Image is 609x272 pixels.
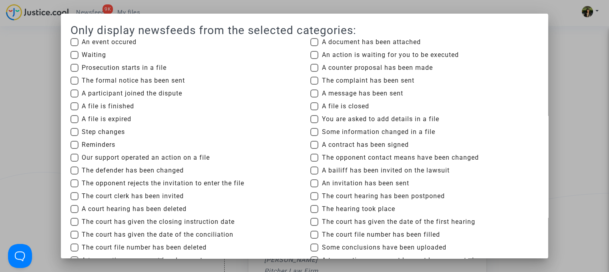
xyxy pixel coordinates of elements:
span: An event occured [82,37,137,47]
span: The formal notice has been sent [82,76,185,85]
h2: Only display newsfeeds from the selected categories: [70,23,539,37]
iframe: Help Scout Beacon - Open [8,244,32,268]
span: The court file number has been deleted [82,243,207,252]
span: A bailiff has been invited on the lawsuit [322,166,449,175]
span: You are asked to add details in a file [322,114,439,124]
span: The court file number has been filled [322,230,440,240]
span: A participant joined the dispute [82,89,182,98]
span: A court hearing has been deleted [82,204,187,214]
span: A transaction agreement has been set [82,256,203,265]
span: The opponent contact means have been changed [322,153,478,162]
span: A transaction agreement has not been executed [322,256,474,265]
span: A file is finished [82,101,134,111]
span: Waiting [82,50,106,60]
span: Step changes [82,127,125,137]
span: Prosecution starts in a file [82,63,167,73]
span: A file is expired [82,114,131,124]
span: Our support operated an action on a file [82,153,210,162]
span: The defender has been changed [82,166,184,175]
span: A contract has been signed [322,140,408,150]
span: A file is closed [322,101,369,111]
span: Some information changed in a file [322,127,435,137]
span: A document has been attached [322,37,420,47]
span: An invitation has been sent [322,179,409,188]
span: The court has given the date of the first hearing [322,217,475,227]
span: The hearing took place [322,204,395,214]
span: The complaint has been sent [322,76,414,85]
span: A counter proposal has been made [322,63,432,73]
span: The court clerk has been invited [82,191,184,201]
span: A message has been sent [322,89,403,98]
span: The court hearing has been postponed [322,191,444,201]
span: An action is waiting for you to be executed [322,50,458,60]
span: The court has given the date of the conciliation [82,230,233,240]
span: Some conclusions have been uploaded [322,243,446,252]
span: The opponent rejects the invitation to enter the file [82,179,244,188]
span: Reminders [82,140,115,150]
span: The court has given the closing instruction date [82,217,235,227]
